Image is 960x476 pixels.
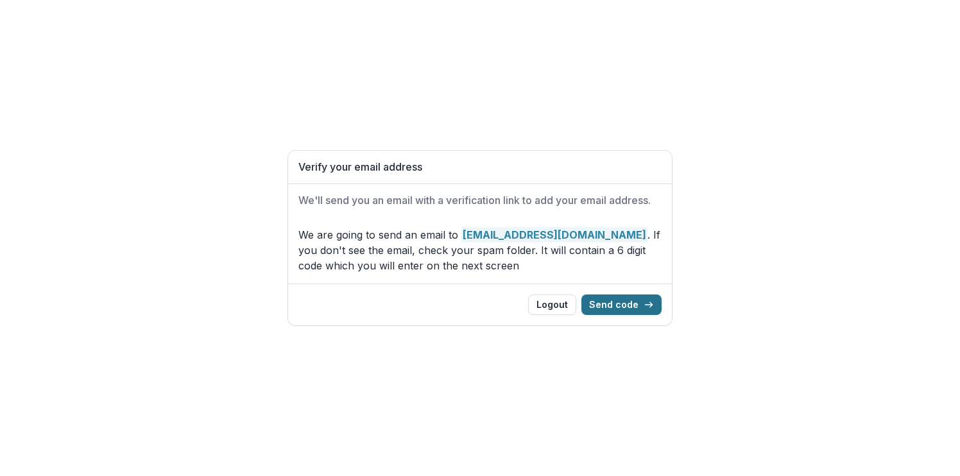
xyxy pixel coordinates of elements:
p: We are going to send an email to . If you don't see the email, check your spam folder. It will co... [298,227,662,273]
button: Logout [528,294,576,315]
h2: We'll send you an email with a verification link to add your email address. [298,194,662,207]
button: Send code [581,294,662,315]
h1: Verify your email address [298,161,662,173]
strong: [EMAIL_ADDRESS][DOMAIN_NAME] [461,227,647,242]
